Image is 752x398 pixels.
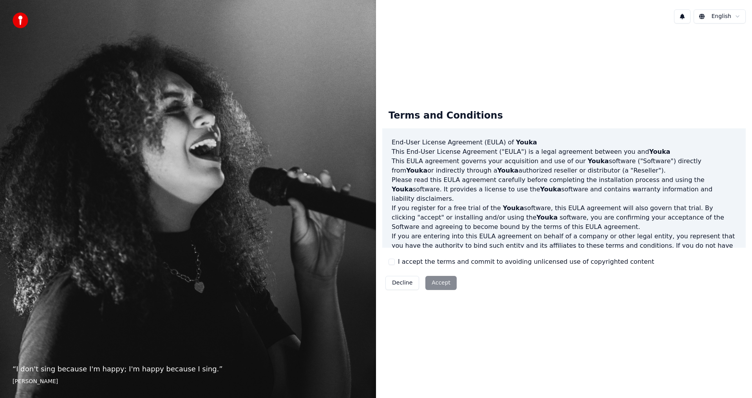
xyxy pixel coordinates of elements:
[13,378,363,385] footer: [PERSON_NAME]
[13,13,28,28] img: youka
[406,167,427,174] span: Youka
[392,204,736,232] p: If you register for a free trial of the software, this EULA agreement will also govern that trial...
[392,138,736,147] h3: End-User License Agreement (EULA) of
[382,103,509,128] div: Terms and Conditions
[392,157,736,175] p: This EULA agreement governs your acquisition and use of our software ("Software") directly from o...
[497,167,519,174] span: Youka
[392,175,736,204] p: Please read this EULA agreement carefully before completing the installation process and using th...
[392,232,736,269] p: If you are entering into this EULA agreement on behalf of a company or other legal entity, you re...
[398,257,654,267] label: I accept the terms and commit to avoiding unlicensed use of copyrighted content
[540,185,561,193] span: Youka
[392,147,736,157] p: This End-User License Agreement ("EULA") is a legal agreement between you and
[537,214,558,221] span: Youka
[587,157,609,165] span: Youka
[503,204,524,212] span: Youka
[649,148,670,155] span: Youka
[392,185,413,193] span: Youka
[516,139,537,146] span: Youka
[385,276,419,290] button: Decline
[13,364,363,375] p: “ I don't sing because I'm happy; I'm happy because I sing. ”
